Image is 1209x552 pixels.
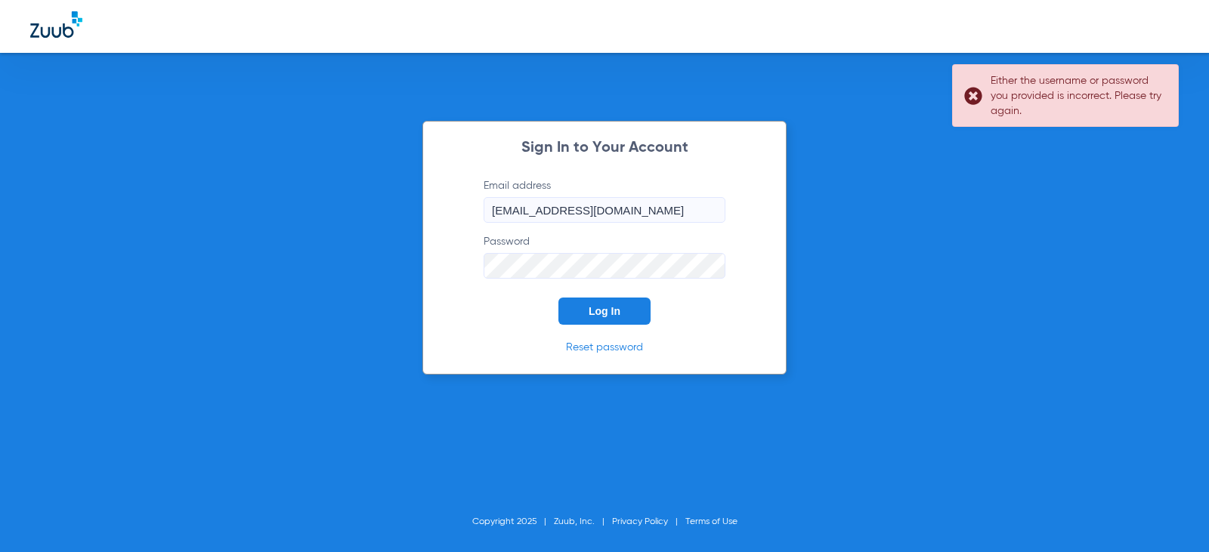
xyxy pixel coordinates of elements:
input: Email address [484,197,725,223]
div: Either the username or password you provided is incorrect. Please try again. [991,73,1165,119]
li: Zuub, Inc. [554,514,612,529]
label: Email address [484,178,725,223]
h2: Sign In to Your Account [461,140,748,156]
span: Log In [589,305,620,317]
a: Terms of Use [685,517,737,526]
li: Copyright 2025 [472,514,554,529]
a: Reset password [566,342,643,353]
input: Password [484,253,725,279]
a: Privacy Policy [612,517,668,526]
img: Zuub Logo [30,11,82,38]
label: Password [484,234,725,279]
button: Log In [558,298,651,325]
